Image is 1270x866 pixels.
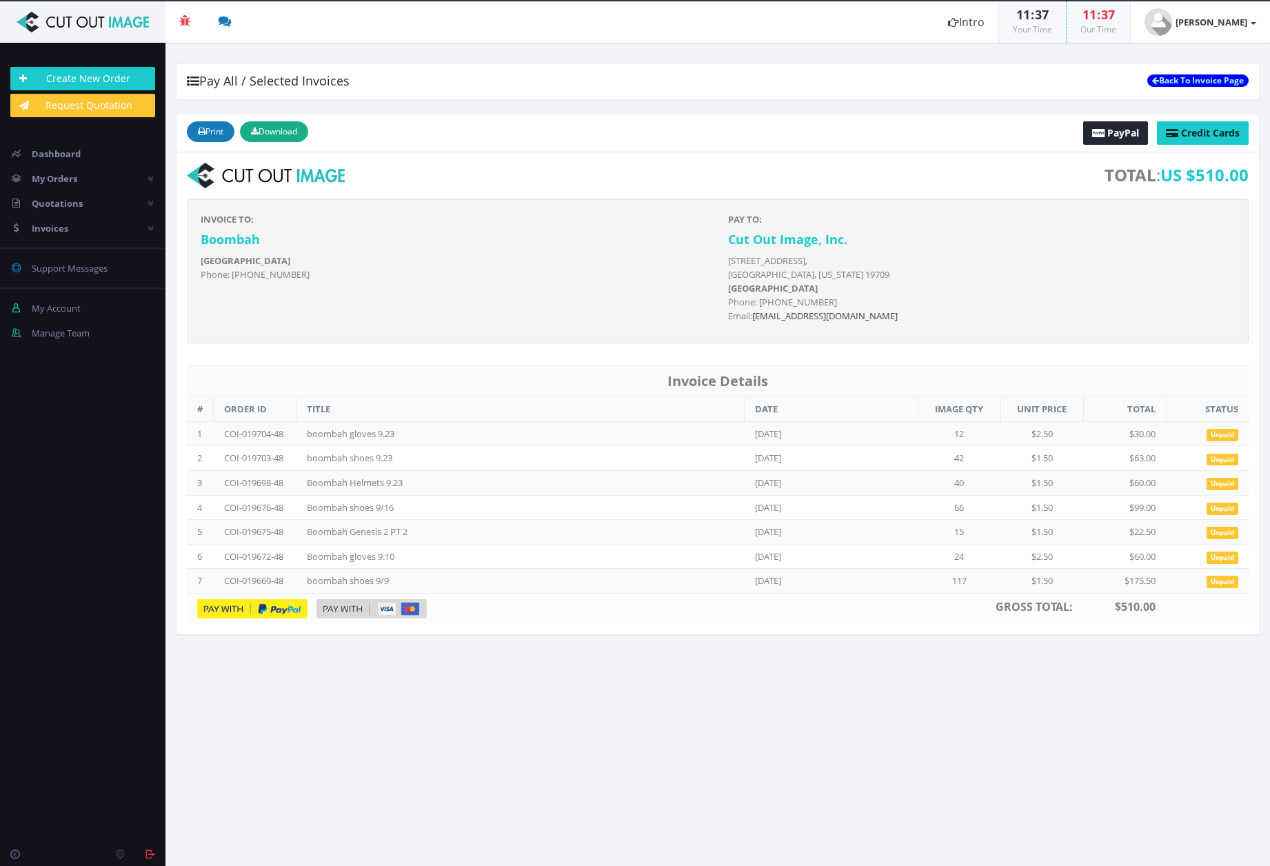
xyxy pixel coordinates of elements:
a: PayPal [1083,121,1148,145]
span: Pay All / Selected Invoices [187,72,350,89]
td: 42 [918,446,1000,471]
td: COI-019698-48 [214,471,296,496]
td: [DATE] [745,471,918,496]
td: 66 [918,495,1000,520]
div: boombah shoes 9/9 [307,574,445,587]
span: Unpaid [1207,478,1238,490]
span: 11 [1016,6,1030,23]
td: [DATE] [745,446,918,471]
td: 1 [187,421,214,446]
a: Credit Cards [1157,121,1249,145]
img: timthumb.php [1145,8,1172,36]
span: 37 [1035,6,1049,23]
a: [PERSON_NAME] [1131,1,1270,43]
td: 2 [187,446,214,471]
td: COI-019704-48 [214,421,296,446]
td: $99.00 [1083,495,1166,520]
td: 7 [187,569,214,594]
td: COI-019660-48 [214,569,296,594]
div: Boombah Genesis 2 PT 2 [307,525,445,538]
strong: $ [1115,599,1156,614]
td: $22.50 [1083,520,1166,545]
img: Cut Out Image [10,12,155,32]
td: $63.00 [1083,446,1166,471]
strong: TOTAL [1105,163,1156,186]
a: Intro [934,1,998,43]
th: UNIT PRICE [1000,397,1083,422]
div: boombah gloves 9.23 [307,427,445,441]
a: Request Quotation [10,94,155,117]
td: COI-019676-48 [214,495,296,520]
td: COI-019703-48 [214,446,296,471]
td: 4 [187,495,214,520]
strong: PAY TO: [728,213,762,225]
strong: [PERSON_NAME] [1176,16,1247,28]
span: : [1030,6,1035,23]
td: COI-019672-48 [214,544,296,569]
td: 24 [918,544,1000,569]
div: boombah shoes 9.23 [307,452,445,465]
td: $2.50 [1000,544,1083,569]
span: : [1105,163,1249,188]
img: logo-print.png [187,163,345,188]
strong: Boombah [201,231,260,248]
small: Our Time [1080,23,1116,35]
td: 15 [918,520,1000,545]
td: $1.50 [1000,471,1083,496]
td: $1.50 [1000,495,1083,520]
span: Dashboard [32,148,81,160]
a: [EMAIL_ADDRESS][DOMAIN_NAME] [752,310,898,322]
td: $1.50 [1000,520,1083,545]
div: Boombah Helmets 9.23 [307,476,445,490]
strong: INVOICE TO: [201,213,254,225]
th: # [187,397,214,422]
span: My Orders [32,172,77,185]
td: [DATE] [745,520,918,545]
button: Print [187,121,234,142]
td: COI-019675-48 [214,520,296,545]
span: Unpaid [1207,527,1238,539]
b: [GEOGRAPHIC_DATA] [201,254,290,267]
a: Create New Order [10,67,155,90]
span: 37 [1101,6,1115,23]
th: TITLE [296,397,745,422]
span: Unpaid [1207,454,1238,466]
span: : [1096,6,1101,23]
td: 3 [187,471,214,496]
div: Boombah gloves 9.10 [307,550,445,563]
span: Manage Team [32,327,90,339]
span: Unpaid [1207,503,1238,515]
td: [DATE] [745,495,918,520]
td: $60.00 [1083,544,1166,569]
td: [DATE] [745,421,918,446]
small: Your Time [1013,23,1052,35]
td: 6 [187,544,214,569]
span: US $510.00 [1160,163,1249,186]
th: IMAGE QTY [918,397,1000,422]
b: [GEOGRAPHIC_DATA] [728,282,818,294]
td: 12 [918,421,1000,446]
td: $1.50 [1000,446,1083,471]
span: 510.00 [1121,599,1156,614]
td: $60.00 [1083,471,1166,496]
td: $175.50 [1083,569,1166,594]
button: Download [240,121,308,142]
td: [DATE] [745,544,918,569]
a: Back To Invoice Page [1147,74,1249,87]
strong: GROSS TOTAL: [996,599,1073,614]
td: $2.50 [1000,421,1083,446]
strong: Cut Out Image, Inc. [728,231,847,248]
span: Unpaid [1207,429,1238,441]
td: 5 [187,520,214,545]
span: Unpaid [1207,552,1238,564]
img: pay-with-cc.png [316,599,427,618]
img: pay-with-pp.png [197,599,308,618]
span: Quotations [32,197,83,210]
div: Boombah shoes 9/16 [307,501,445,514]
th: TOTAL [1083,397,1166,422]
span: Invoices [32,222,68,234]
th: Invoice Details [187,365,1249,397]
td: 117 [918,569,1000,594]
th: ORDER ID [214,397,296,422]
span: PayPal [1107,126,1139,139]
